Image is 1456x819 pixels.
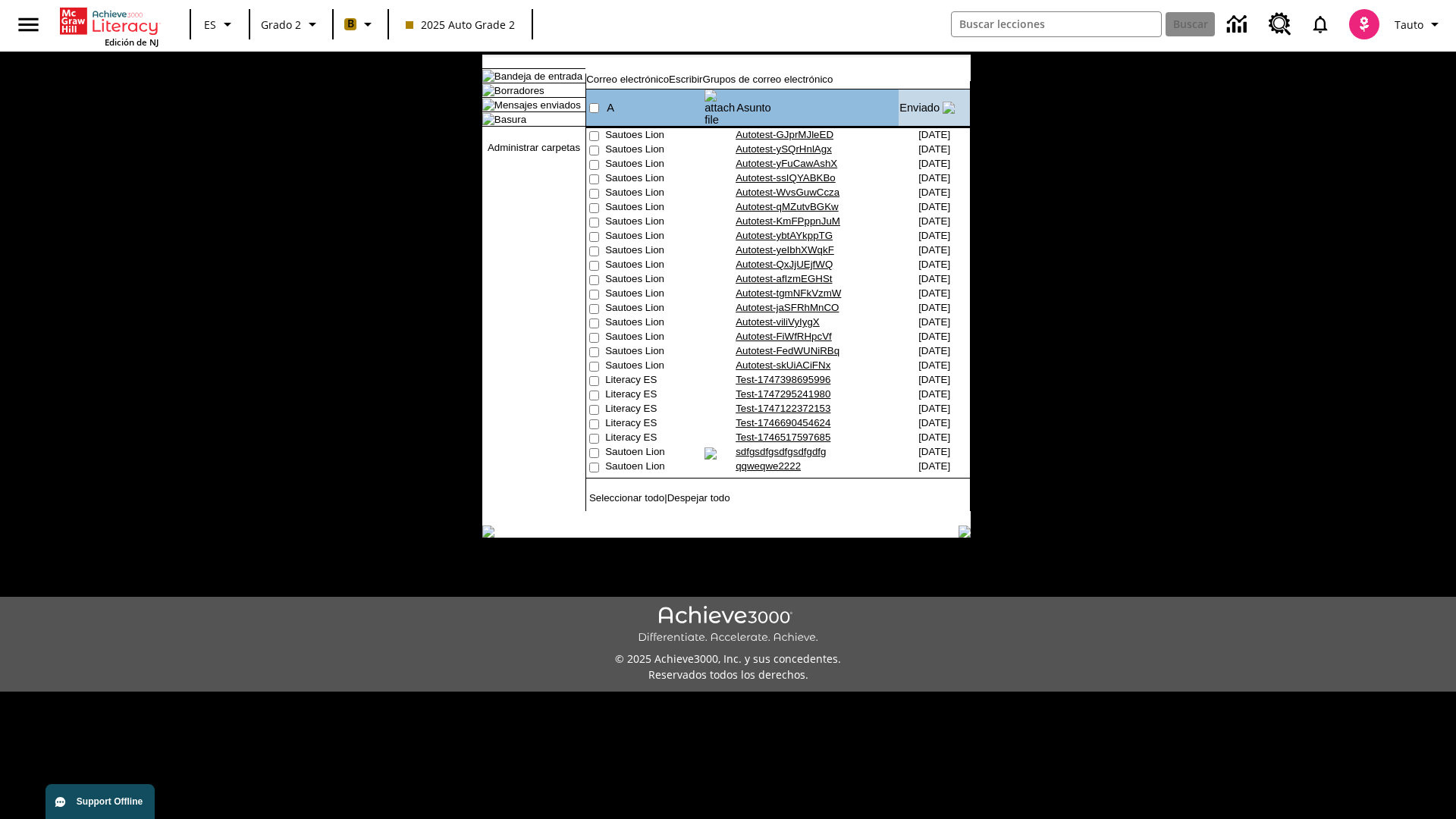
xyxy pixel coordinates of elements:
[255,11,328,38] button: Grado: Grado 2, Elige un grado
[494,71,582,82] a: Bandeja de entrada
[605,316,704,331] td: Sautoes Lion
[589,492,664,504] a: Seleccionar todo
[918,215,950,227] nobr: [DATE]
[918,316,950,328] nobr: [DATE]
[736,431,830,443] a: Test-1746517597685
[918,158,950,169] nobr: [DATE]
[605,403,704,417] td: Literacy ES
[736,201,839,212] a: Autotest-qMZutvBGKw
[736,446,826,457] a: sdfgsdfgsdfgsdfgdfg
[482,99,494,111] img: folder_icon_pick.gif
[918,129,950,140] nobr: [DATE]
[959,526,971,538] img: table_footer_right.gif
[60,5,158,48] div: Portada
[338,11,383,38] button: Boost El color de la clase es anaranjado claro. Cambiar el color de la clase.
[605,215,704,230] td: Sautoes Lion
[607,102,614,114] a: A
[736,460,801,472] a: qqweqwe2222
[736,359,830,371] a: Autotest-skUiACiFNx
[736,158,837,169] a: Autotest-yFuCawAshX
[736,273,832,284] a: Autotest-afIzmEGHSt
[918,431,950,443] nobr: [DATE]
[736,417,830,428] a: Test-1746690454624
[736,374,830,385] a: Test-1747398695996
[918,244,950,256] nobr: [DATE]
[918,143,950,155] nobr: [DATE]
[605,388,704,403] td: Literacy ES
[605,158,704,172] td: Sautoes Lion
[6,2,51,47] button: Abrir el menú lateral
[918,259,950,270] nobr: [DATE]
[605,302,704,316] td: Sautoes Lion
[605,359,704,374] td: Sautoes Lion
[1349,9,1379,39] img: avatar image
[1340,5,1389,44] button: Escoja un nuevo avatar
[482,113,494,125] img: folder_icon.gif
[918,331,950,342] nobr: [DATE]
[605,446,704,460] td: Sautoen Lion
[45,784,155,819] button: Support Offline
[736,143,832,155] a: Autotest-ySQrHnlAgx
[586,492,730,504] td: |
[261,17,301,33] span: Grado 2
[952,12,1161,36] input: Buscar campo
[605,259,704,273] td: Sautoes Lion
[494,114,526,125] a: Basura
[667,492,730,504] a: Despejar todo
[605,230,704,244] td: Sautoes Lion
[736,187,839,198] a: Autotest-WvsGuwCcza
[605,172,704,187] td: Sautoes Lion
[77,796,143,807] span: Support Offline
[204,17,216,33] span: ES
[736,403,830,414] a: Test-1747122372153
[605,331,704,345] td: Sautoes Lion
[918,388,950,400] nobr: [DATE]
[482,84,494,96] img: folder_icon.gif
[736,129,833,140] a: Autotest-GJprMJleED
[918,460,950,472] nobr: [DATE]
[736,388,830,400] a: Test-1747295241980
[605,374,704,388] td: Literacy ES
[482,526,494,538] img: table_footer_left.gif
[406,17,515,33] span: 2025 Auto Grade 2
[196,11,244,38] button: Lenguaje: ES, Selecciona un idioma
[918,446,950,457] nobr: [DATE]
[669,74,702,85] a: Escribir
[605,143,704,158] td: Sautoes Lion
[736,302,839,313] a: Autotest-jaSFRhMnCO
[918,374,950,385] nobr: [DATE]
[1260,4,1301,45] a: Centro de recursos, Se abrirá en una pestaña nueva.
[918,302,950,313] nobr: [DATE]
[605,345,704,359] td: Sautoes Lion
[482,70,494,82] img: folder_icon.gif
[605,273,704,287] td: Sautoes Lion
[605,201,704,215] td: Sautoes Lion
[605,460,704,475] td: Sautoen Lion
[605,287,704,302] td: Sautoes Lion
[736,215,840,227] a: Autotest-KmFPppnJuM
[736,287,841,299] a: Autotest-tgmNFkVzmW
[736,102,771,114] a: Asunto
[605,417,704,431] td: Literacy ES
[918,403,950,414] nobr: [DATE]
[918,359,950,371] nobr: [DATE]
[736,316,820,328] a: Autotest-viliVyIygX
[605,431,704,446] td: Literacy ES
[918,187,950,198] nobr: [DATE]
[605,129,704,143] td: Sautoes Lion
[1218,4,1260,45] a: Centro de información
[918,345,950,356] nobr: [DATE]
[586,74,669,85] a: Correo electrónico
[605,187,704,201] td: Sautoes Lion
[918,172,950,184] nobr: [DATE]
[494,99,581,111] a: Mensajes enviados
[703,74,833,85] a: Grupos de correo electrónico
[488,142,580,153] a: Administrar carpetas
[736,259,833,270] a: Autotest-QxJjUEjfWQ
[736,172,836,184] a: Autotest-ssIQYABKBo
[736,331,832,342] a: Autotest-FiWfRHpcVf
[1389,11,1450,38] button: Perfil/Configuración
[943,102,955,114] img: arrow_down.gif
[899,102,940,114] a: Enviado
[704,447,717,460] img: attach_icon.gif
